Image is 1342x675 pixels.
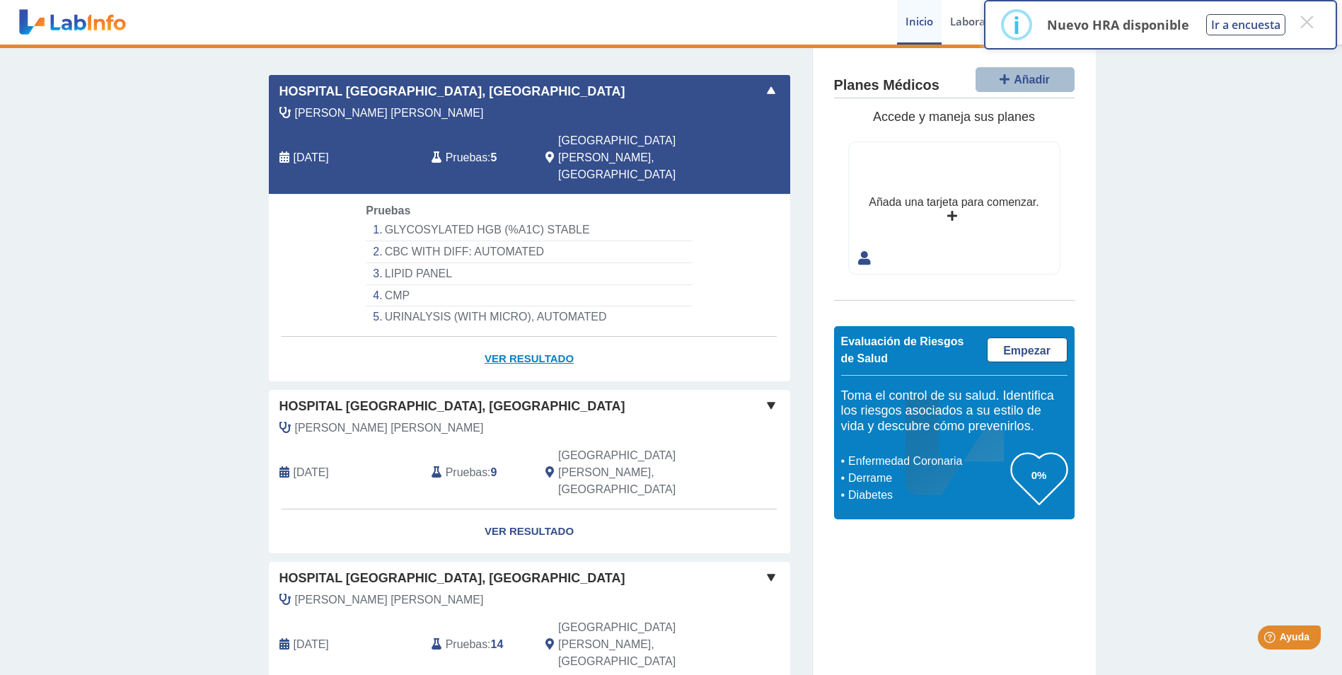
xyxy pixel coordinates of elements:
b: 14 [491,638,504,650]
span: Cruz Dardiz, Nicolas [295,420,484,437]
h5: Toma el control de su salud. Identifica los riesgos asociados a su estilo de vida y descubre cómo... [841,388,1068,434]
iframe: Help widget launcher [1216,620,1326,659]
span: Hospital [GEOGRAPHIC_DATA], [GEOGRAPHIC_DATA] [279,82,625,101]
div: : [421,132,535,183]
span: Accede y maneja sus planes [873,110,1035,124]
span: Cruz Dardiz, Nicolas [295,105,484,122]
div: : [421,619,535,670]
p: Nuevo HRA disponible [1047,16,1189,33]
span: Pruebas [446,636,487,653]
h3: 0% [1011,466,1068,484]
a: Ver Resultado [269,337,790,381]
li: Enfermedad Coronaria [845,453,1011,470]
span: Hospital [GEOGRAPHIC_DATA], [GEOGRAPHIC_DATA] [279,397,625,416]
span: Empezar [1003,345,1051,357]
h4: Planes Médicos [834,77,939,94]
span: Pruebas [446,464,487,481]
button: Ir a encuesta [1206,14,1285,35]
span: Cruz Dardiz, Nicolas [295,592,484,608]
li: CMP [366,285,692,307]
a: Empezar [987,337,1068,362]
span: Evaluación de Riesgos de Salud [841,335,964,364]
span: San Juan, PR [558,132,715,183]
span: Pruebas [446,149,487,166]
button: Close this dialog [1294,9,1319,35]
li: LIPID PANEL [366,263,692,285]
span: 2024-01-22 [294,464,329,481]
button: Añadir [976,67,1075,92]
span: 2024-05-08 [294,149,329,166]
b: 9 [491,466,497,478]
li: Derrame [845,470,1011,487]
b: 5 [491,151,497,163]
div: : [421,447,535,498]
span: Hospital [GEOGRAPHIC_DATA], [GEOGRAPHIC_DATA] [279,569,625,588]
span: 2023-09-25 [294,636,329,653]
div: Añada una tarjeta para comenzar. [869,194,1039,211]
span: Pruebas [366,204,410,217]
span: San Juan, PR [558,619,715,670]
li: GLYCOSYLATED HGB (%A1C) STABLE [366,219,692,241]
li: CBC WITH DIFF: AUTOMATED [366,241,692,263]
span: Añadir [1014,74,1050,86]
a: Ver Resultado [269,509,790,554]
li: Diabetes [845,487,1011,504]
li: URINALYSIS (WITH MICRO), AUTOMATED [366,306,692,328]
div: i [1013,12,1020,37]
span: San Juan, PR [558,447,715,498]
